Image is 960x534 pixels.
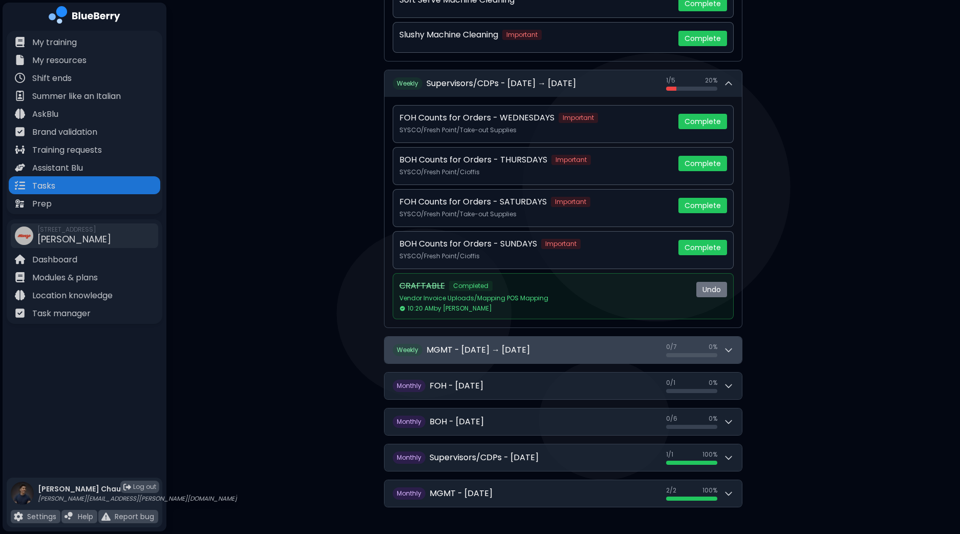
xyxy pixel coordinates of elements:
[15,109,25,119] img: file icon
[15,37,25,47] img: file icon
[696,282,727,297] button: Undo
[702,450,717,459] span: 100 %
[399,126,670,134] p: SYSCO/Fresh Point/Take-out Supplies
[38,484,237,494] p: [PERSON_NAME] Chau
[49,6,120,27] img: company logo
[32,108,58,120] p: AskBlu
[393,77,422,90] span: Weekly
[678,156,727,171] button: Complete
[399,304,492,313] span: 10:20 AM by [PERSON_NAME]
[399,112,554,124] p: FOH Counts for Orders - WEDNESDAYS
[678,240,727,255] button: Complete
[32,54,87,67] p: My resources
[666,450,673,459] span: 1 / 1
[385,337,742,363] button: WeeklyMGMT - [DATE] → [DATE]0/70%
[15,198,25,209] img: file icon
[32,90,121,102] p: Summer like an Italian
[399,294,688,302] p: Vendor Invoice Uploads/Mapping POS Mapping
[430,487,493,500] h2: MGMT - [DATE]
[37,225,111,234] span: [STREET_ADDRESS]
[32,272,98,284] p: Modules & plans
[426,77,576,90] h2: Supervisors/CDPs - [DATE] → [DATE]
[32,254,77,266] p: Dashboard
[709,343,717,351] span: 0 %
[666,76,675,85] span: 1 / 5
[705,76,717,85] span: 20 %
[559,113,598,123] span: Important
[32,290,113,302] p: Location knowledge
[65,512,74,521] img: file icon
[101,512,111,521] img: file icon
[551,155,591,165] span: Important
[666,379,675,387] span: 0 / 1
[15,290,25,300] img: file icon
[385,373,742,399] button: MonthlyFOH - [DATE]0/10%
[430,416,484,428] h2: BOH - [DATE]
[32,180,55,192] p: Tasks
[551,197,590,207] span: Important
[393,487,425,500] span: Monthly
[709,415,717,423] span: 0 %
[399,154,547,166] p: BOH Counts for Orders - THURSDAYS
[32,162,83,174] p: Assistant Blu
[32,36,77,49] p: My training
[399,168,670,176] p: SYSCO/Fresh Point/Cioffis
[32,144,102,156] p: Training requests
[32,307,91,320] p: Task manager
[38,495,237,503] p: [PERSON_NAME][EMAIL_ADDRESS][PERSON_NAME][DOMAIN_NAME]
[678,114,727,129] button: Complete
[399,252,670,260] p: SYSCO/Fresh Point/Cioffis
[133,483,156,491] span: Log out
[393,451,425,464] span: Monthly
[385,480,742,507] button: MonthlyMGMT - [DATE]2/2100%
[393,416,425,428] span: Monthly
[666,343,677,351] span: 0 / 7
[426,344,530,356] h2: MGMT - [DATE] → [DATE]
[393,380,425,392] span: Monthly
[385,408,742,435] button: MonthlyBOH - [DATE]0/60%
[15,272,25,282] img: file icon
[11,482,34,515] img: profile photo
[32,198,52,210] p: Prep
[37,233,111,245] span: [PERSON_NAME]
[15,162,25,173] img: file icon
[15,55,25,65] img: file icon
[430,380,483,392] h2: FOH - [DATE]
[32,72,72,85] p: Shift ends
[15,308,25,318] img: file icon
[666,486,676,495] span: 2 / 2
[15,254,25,264] img: file icon
[666,415,677,423] span: 0 / 6
[385,444,742,471] button: MonthlySupervisors/CDPs - [DATE]1/1100%
[385,70,742,97] button: WeeklySupervisors/CDPs - [DATE] → [DATE]1/520%
[393,344,422,356] span: Weekly
[15,91,25,101] img: file icon
[399,210,670,218] p: SYSCO/Fresh Point/Take-out Supplies
[15,127,25,137] img: file icon
[32,126,97,138] p: Brand validation
[399,196,547,208] p: FOH Counts for Orders - SATURDAYS
[502,30,542,40] span: Important
[449,281,493,291] span: Completed
[399,29,498,41] p: Slushy Machine Cleaning
[15,73,25,83] img: file icon
[678,31,727,46] button: Complete
[15,145,25,155] img: file icon
[14,512,23,521] img: file icon
[123,483,131,491] img: logout
[15,180,25,191] img: file icon
[78,512,93,521] p: Help
[27,512,56,521] p: Settings
[541,239,581,249] span: Important
[430,451,539,464] h2: Supervisors/CDPs - [DATE]
[399,280,445,292] p: CRAFTABLE
[702,486,717,495] span: 100 %
[678,198,727,213] button: Complete
[115,512,154,521] p: Report bug
[15,227,33,245] img: company thumbnail
[399,238,537,250] p: BOH Counts for Orders - SUNDAYS
[709,379,717,387] span: 0 %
